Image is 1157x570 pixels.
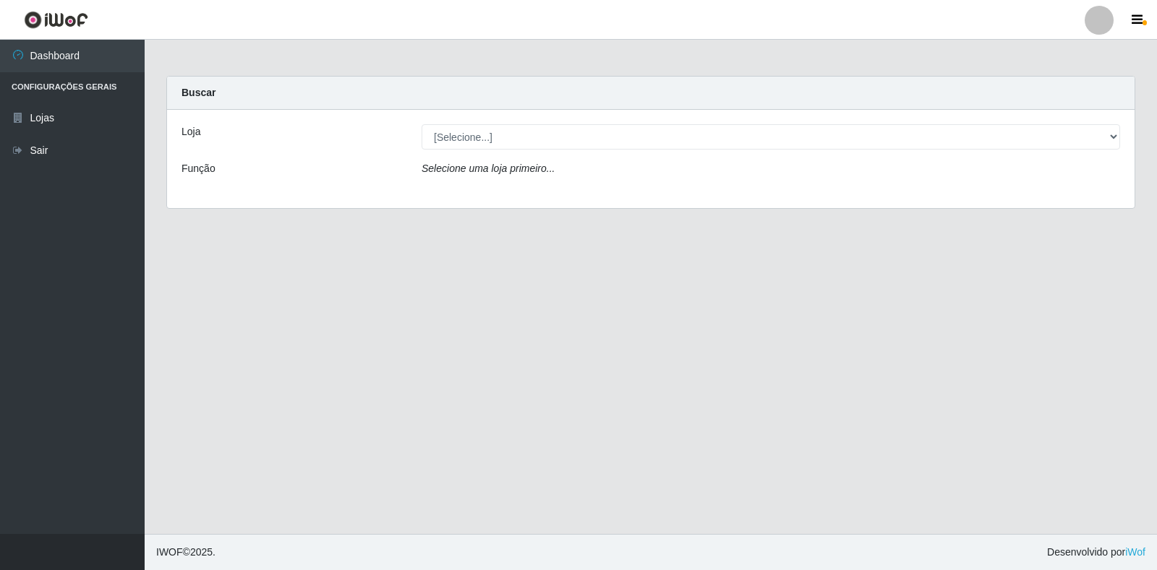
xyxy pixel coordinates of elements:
img: CoreUI Logo [24,11,88,29]
label: Loja [182,124,200,139]
span: Desenvolvido por [1047,545,1145,560]
i: Selecione uma loja primeiro... [422,163,555,174]
label: Função [182,161,215,176]
span: © 2025 . [156,545,215,560]
a: iWof [1125,546,1145,558]
span: IWOF [156,546,183,558]
strong: Buscar [182,87,215,98]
